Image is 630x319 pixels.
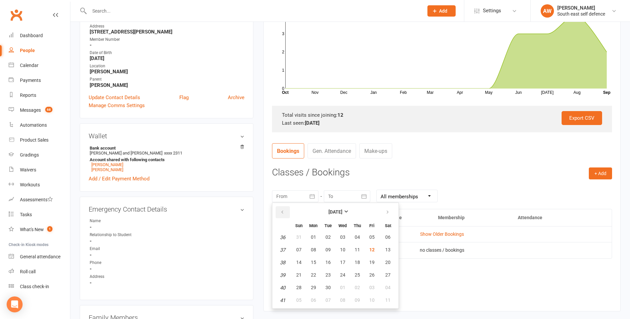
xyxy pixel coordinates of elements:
button: 15 [307,257,320,269]
span: 05 [296,297,302,303]
a: What's New1 [9,222,70,237]
button: 20 [380,257,397,269]
strong: [PERSON_NAME] [90,69,244,75]
span: 21 [296,272,302,278]
span: 09 [325,247,331,252]
div: Name [90,218,144,224]
button: 11 [380,294,397,306]
button: + Add [589,167,612,179]
h3: Wallet [89,132,244,140]
span: 23 [325,272,331,278]
button: 10 [365,294,379,306]
strong: - [90,238,244,244]
span: xxxx 2311 [164,151,182,156]
a: Make-ups [359,143,392,159]
small: Saturday [385,223,391,228]
strong: Bank account [90,146,241,151]
button: 01 [336,282,350,294]
button: 29 [307,282,320,294]
strong: - [90,42,244,48]
em: 37 [280,247,285,253]
button: 30 [321,282,335,294]
a: Show Older Bookings [420,231,464,237]
strong: [DATE] [90,55,244,61]
em: 40 [280,285,285,291]
span: 06 [385,234,391,240]
a: [PERSON_NAME] [91,167,123,172]
button: 06 [380,231,397,243]
a: Archive [228,94,244,101]
strong: - [90,280,244,286]
a: Product Sales [9,133,70,148]
span: 03 [369,285,375,290]
span: 08 [311,247,316,252]
div: What's New [20,227,44,232]
button: 14 [292,257,306,269]
span: 01 [311,234,316,240]
strong: [PERSON_NAME] [90,82,244,88]
th: Attendance [512,209,587,226]
div: Roll call [20,269,36,274]
span: 10 [369,297,375,303]
span: 02 [325,234,331,240]
a: Manage Comms Settings [89,101,145,109]
span: 30 [325,285,331,290]
a: Add / Edit Payment Method [89,175,149,183]
button: 08 [307,244,320,256]
span: 26 [369,272,375,278]
span: 10 [340,247,345,252]
span: 22 [311,272,316,278]
button: 11 [350,244,364,256]
button: Add [427,5,456,17]
div: Tasks [20,212,32,217]
div: Waivers [20,167,36,172]
span: 29 [311,285,316,290]
button: 04 [380,282,397,294]
button: 16 [321,257,335,269]
button: 03 [336,231,350,243]
button: 10 [336,244,350,256]
span: 04 [385,285,391,290]
button: 02 [350,282,364,294]
strong: 12 [337,112,343,118]
td: no classes / bookings [272,242,612,258]
button: 28 [292,282,306,294]
span: 05 [369,234,375,240]
button: 08 [336,294,350,306]
div: Payments [20,78,41,83]
button: 12 [365,244,379,256]
span: 12 [369,247,375,252]
span: 11 [355,247,360,252]
strong: - [90,266,244,272]
th: Style [385,209,432,226]
button: 13 [380,244,397,256]
span: 04 [355,234,360,240]
a: Gen. Attendance [308,143,356,159]
span: 17 [340,260,345,265]
a: Class kiosk mode [9,279,70,294]
span: 18 [355,260,360,265]
div: Workouts [20,182,40,187]
strong: - [90,224,244,230]
span: Add [439,8,447,14]
div: [PERSON_NAME] [557,5,605,11]
div: Address [90,274,144,280]
button: 23 [321,269,335,281]
span: 03 [340,234,345,240]
div: Messages [20,107,41,113]
strong: Account shared with following contacts [90,157,241,162]
div: Assessments [20,197,53,202]
span: 28 [296,285,302,290]
strong: [STREET_ADDRESS][PERSON_NAME] [90,29,244,35]
button: 19 [365,257,379,269]
span: 27 [385,272,391,278]
small: Thursday [354,223,361,228]
button: 05 [365,231,379,243]
button: 07 [321,294,335,306]
button: 26 [365,269,379,281]
span: 68 [45,107,52,112]
div: Gradings [20,152,39,158]
span: 01 [340,285,345,290]
a: Reports [9,88,70,103]
div: Class check-in [20,284,49,289]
